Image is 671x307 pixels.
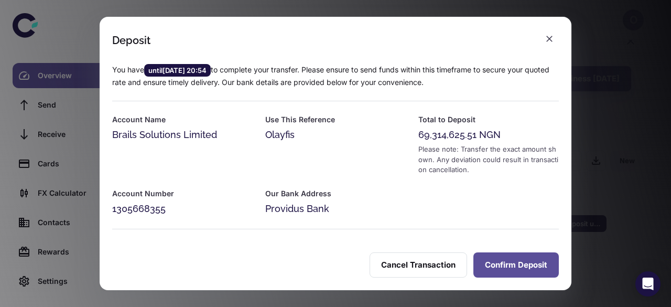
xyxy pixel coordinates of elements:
h6: Total to Deposit [418,114,559,125]
p: You have to complete your transfer. Please ensure to send funds within this timeframe to secure y... [112,64,559,88]
div: Deposit [112,34,150,47]
div: Providus Bank [265,202,406,216]
div: Brails Solutions Limited [112,128,253,142]
div: 1305668355 [112,202,253,216]
button: Cancel Transaction [370,252,467,278]
h6: Account Name [112,114,253,125]
h6: Use This Reference [265,114,406,125]
div: Please note: Transfer the exact amount shown. Any deviation could result in transaction cancellat... [418,144,559,175]
h6: Account Number [112,188,253,199]
button: Confirm Deposit [473,252,559,278]
h6: Our Bank Address [265,188,406,199]
div: 69,314,625.51 NGN [418,128,559,142]
div: Olayfis [265,128,406,142]
div: Open Intercom Messenger [635,271,661,297]
span: until [DATE] 20:54 [144,65,211,76]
